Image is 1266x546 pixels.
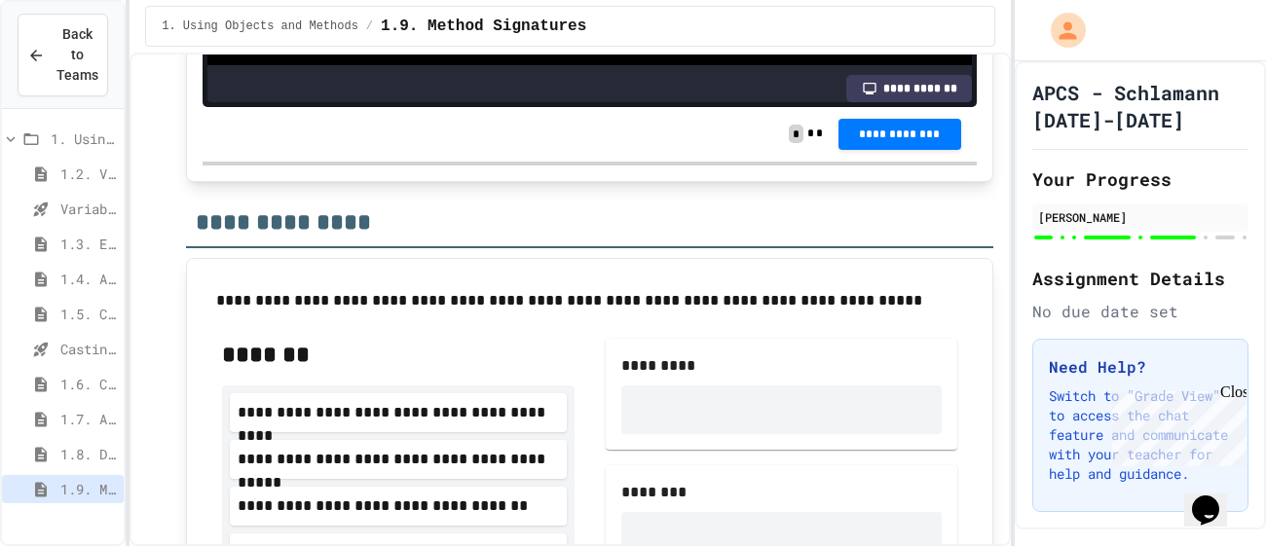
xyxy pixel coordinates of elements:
span: Back to Teams [56,24,98,86]
span: / [366,18,373,34]
h2: Your Progress [1032,165,1248,193]
iframe: chat widget [1104,383,1247,466]
div: [PERSON_NAME] [1038,208,1243,226]
span: 1.5. Casting and Ranges of Values [60,304,116,324]
h2: Assignment Details [1032,265,1248,292]
span: 1.6. Compound Assignment Operators [60,374,116,394]
span: 1. Using Objects and Methods [162,18,358,34]
div: No due date set [1032,300,1248,323]
span: 1.9. Method Signatures [381,15,586,38]
span: 1.8. Documentation with Comments and Preconditions [60,444,116,464]
h1: APCS - Schlamann [DATE]-[DATE] [1032,79,1248,133]
p: Switch to "Grade View" to access the chat feature and communicate with your teacher for help and ... [1049,386,1232,484]
div: My Account [1030,8,1091,53]
h3: Need Help? [1049,355,1232,379]
span: 1.3. Expressions and Output [New] [60,234,116,254]
iframe: chat widget [1184,468,1247,527]
span: Casting and Ranges of variables - Quiz [60,339,116,359]
div: Chat with us now!Close [8,8,134,124]
span: 1.9. Method Signatures [60,479,116,499]
span: Variables and Data Types - Quiz [60,199,116,219]
span: 1.4. Assignment and Input [60,269,116,289]
span: 1. Using Objects and Methods [51,128,116,149]
span: 1.2. Variables and Data Types [60,164,116,184]
span: 1.7. APIs and Libraries [60,409,116,429]
button: Back to Teams [18,14,108,96]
